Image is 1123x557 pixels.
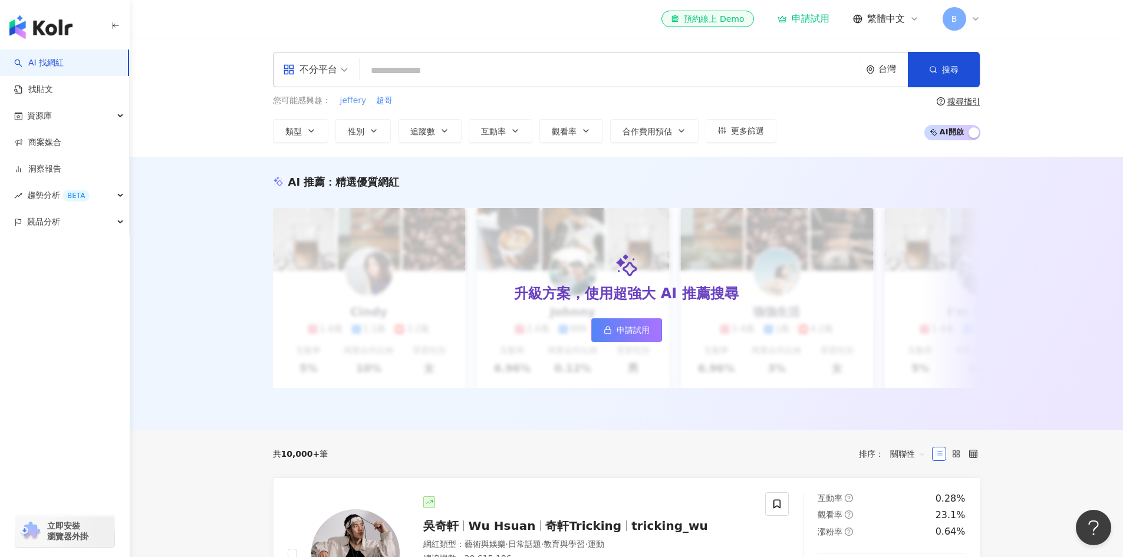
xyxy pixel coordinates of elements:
span: 藝術與娛樂 [465,539,506,549]
iframe: Help Scout Beacon - Open [1076,510,1111,545]
a: 洞察報告 [14,163,61,175]
span: rise [14,192,22,200]
a: searchAI 找網紅 [14,57,64,69]
span: 競品分析 [27,209,60,235]
span: 漲粉率 [818,527,842,536]
span: 申請試用 [617,325,650,335]
button: 性別 [335,119,391,143]
button: jeffery [340,94,367,107]
button: 類型 [273,119,328,143]
div: 23.1% [936,509,966,522]
span: B [951,12,957,25]
span: 關聯性 [890,444,926,463]
span: 繁體中文 [867,12,905,25]
span: Wu Hsuan [469,519,536,533]
span: 觀看率 [552,127,577,136]
button: 更多篩選 [706,119,776,143]
a: 預約線上 Demo [661,11,753,27]
span: question-circle [845,528,853,536]
span: 超哥 [376,95,393,107]
div: 網紅類型 ： [423,539,752,551]
a: chrome extension立即安裝 瀏覽器外掛 [15,515,114,547]
span: 吳奇軒 [423,519,459,533]
button: 超哥 [376,94,393,107]
span: 10,000+ [281,449,320,459]
span: tricking_wu [631,519,708,533]
span: 趨勢分析 [27,182,90,209]
div: 不分平台 [283,60,337,79]
span: 精選優質網紅 [335,176,399,188]
span: 運動 [588,539,604,549]
button: 追蹤數 [398,119,462,143]
span: 立即安裝 瀏覽器外掛 [47,520,88,542]
span: 觀看率 [818,510,842,519]
div: 預約線上 Demo [671,13,744,25]
span: question-circle [845,494,853,502]
span: 您可能感興趣： [273,95,331,107]
div: 搜尋指引 [947,97,980,106]
div: AI 推薦 ： [288,174,400,189]
span: 更多篩選 [731,126,764,136]
span: · [541,539,544,549]
span: 日常話題 [508,539,541,549]
span: question-circle [937,97,945,106]
button: 合作費用預估 [610,119,699,143]
span: 搜尋 [942,65,959,74]
a: 商案媒合 [14,137,61,149]
button: 搜尋 [908,52,980,87]
img: chrome extension [19,522,42,540]
div: 台灣 [878,64,908,74]
span: 追蹤數 [410,127,435,136]
span: 合作費用預估 [623,127,672,136]
img: logo [9,15,73,39]
div: 升級方案，使用超強大 AI 推薦搜尋 [514,284,738,304]
div: 共 筆 [273,449,328,459]
a: 申請試用 [778,13,829,25]
button: 互動率 [469,119,532,143]
span: 資源庫 [27,103,52,129]
a: 申請試用 [591,318,662,342]
span: · [585,539,587,549]
span: environment [866,65,875,74]
span: 奇軒Tricking [545,519,621,533]
span: appstore [283,64,295,75]
span: question-circle [845,510,853,519]
div: 0.28% [936,492,966,505]
span: 類型 [285,127,302,136]
div: 排序： [859,444,932,463]
span: 互動率 [818,493,842,503]
button: 觀看率 [539,119,603,143]
div: BETA [62,190,90,202]
span: 教育與學習 [544,539,585,549]
span: 性別 [348,127,364,136]
a: 找貼文 [14,84,53,95]
span: jeffery [340,95,367,107]
span: · [506,539,508,549]
div: 0.64% [936,525,966,538]
span: 互動率 [481,127,506,136]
